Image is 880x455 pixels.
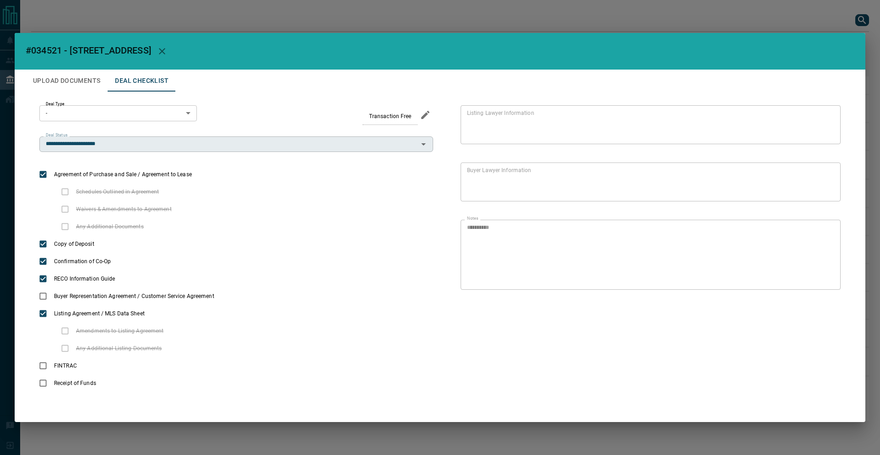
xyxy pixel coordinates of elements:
[52,275,117,283] span: RECO Information Guide
[74,222,146,231] span: Any Additional Documents
[467,216,478,222] label: Notes
[52,257,113,265] span: Confirmation of Co-Op
[52,170,194,179] span: Agreement of Purchase and Sale / Agreement to Lease
[26,70,108,92] button: Upload Documents
[418,107,433,123] button: edit
[467,224,831,286] textarea: text field
[39,105,197,121] div: -
[74,205,174,213] span: Waivers & Amendments to Agreement
[52,240,97,248] span: Copy of Deposit
[52,362,79,370] span: FINTRAC
[417,138,430,151] button: Open
[74,327,166,335] span: Amendments to Listing Agreement
[108,70,176,92] button: Deal Checklist
[74,344,164,352] span: Any Additional Listing Documents
[26,45,151,56] span: #034521 - [STREET_ADDRESS]
[467,109,831,141] textarea: text field
[52,379,98,387] span: Receipt of Funds
[46,101,65,107] label: Deal Type
[467,167,831,198] textarea: text field
[74,188,162,196] span: Schedules Outlined in Agreement
[52,309,147,318] span: Listing Agreement / MLS Data Sheet
[52,292,217,300] span: Buyer Representation Agreement / Customer Service Agreement
[46,132,67,138] label: Deal Status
